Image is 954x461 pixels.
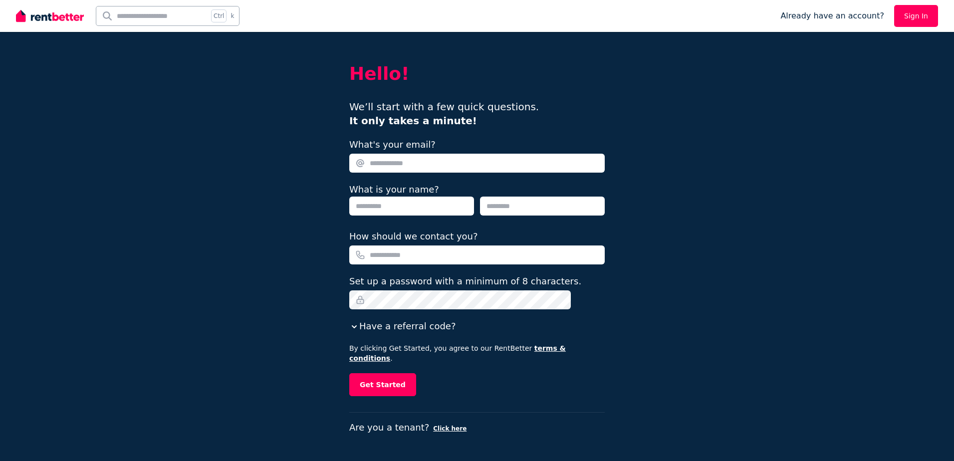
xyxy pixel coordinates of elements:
[349,115,477,127] b: It only takes a minute!
[349,343,605,363] p: By clicking Get Started, you agree to our RentBetter .
[433,425,467,433] button: Click here
[349,101,539,127] span: We’ll start with a few quick questions.
[349,64,605,84] h2: Hello!
[349,138,436,152] label: What's your email?
[349,319,456,333] button: Have a referral code?
[231,12,234,20] span: k
[211,9,227,22] span: Ctrl
[16,8,84,23] img: RentBetter
[349,230,478,243] label: How should we contact you?
[349,373,416,396] button: Get Started
[894,5,938,27] a: Sign In
[780,10,884,22] span: Already have an account?
[349,421,605,435] p: Are you a tenant?
[349,274,581,288] label: Set up a password with a minimum of 8 characters.
[349,184,439,195] label: What is your name?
